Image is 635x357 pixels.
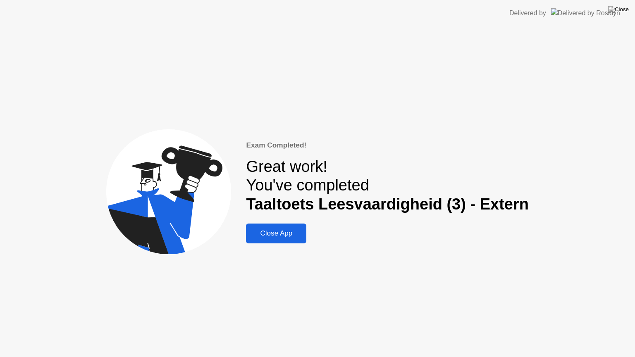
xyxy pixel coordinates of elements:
[551,8,620,18] img: Delivered by Rosalyn
[248,229,304,238] div: Close App
[246,140,529,151] div: Exam Completed!
[246,224,306,243] button: Close App
[246,157,529,214] div: Great work! You've completed
[509,8,546,18] div: Delivered by
[246,195,529,213] b: Taaltoets Leesvaardigheid (3) - Extern
[608,6,629,13] img: Close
